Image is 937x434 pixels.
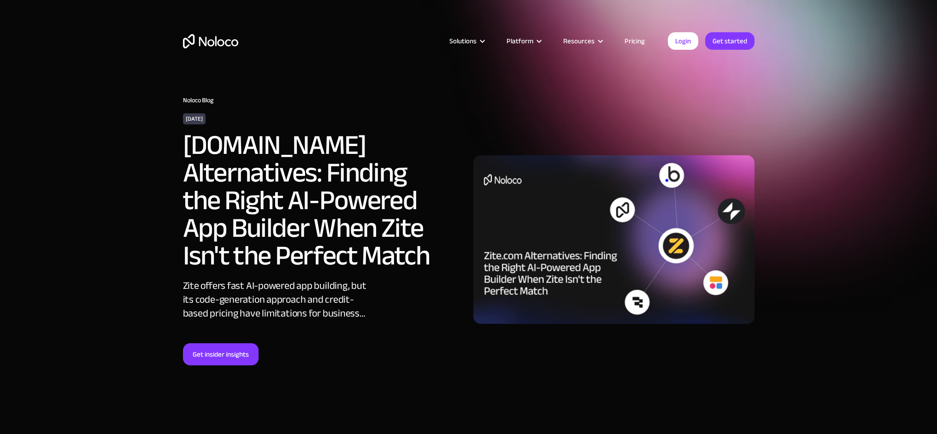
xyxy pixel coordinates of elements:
div: [DATE] [183,113,206,124]
div: Zite offers fast AI-powered app building, but its code-generation approach and credit-based prici... [183,279,372,320]
a: Login [668,32,698,50]
a: Get started [705,32,754,50]
a: Get insider insights [183,343,259,365]
div: Solutions [449,35,477,47]
div: Resources [552,35,613,47]
div: Solutions [438,35,495,47]
h2: [DOMAIN_NAME] Alternatives: Finding the Right AI-Powered App Builder When Zite Isn't the Perfect ... [183,131,436,270]
h1: Noloco Blog [183,97,754,104]
a: Pricing [613,35,656,47]
div: Resources [563,35,595,47]
div: Platform [507,35,533,47]
div: Platform [495,35,552,47]
a: home [183,34,238,48]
